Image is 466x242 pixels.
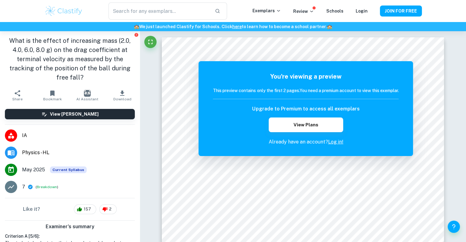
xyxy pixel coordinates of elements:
a: Log in! [328,139,343,145]
p: 7 [22,183,25,191]
span: 🏫 [134,24,139,29]
span: 🏫 [327,24,332,29]
button: Bookmark [35,87,70,104]
span: Current Syllabus [50,166,87,173]
button: Help and Feedback [448,221,460,233]
span: AI Assistant [76,97,98,101]
div: This exemplar is based on the current syllabus. Feel free to refer to it for inspiration/ideas wh... [50,166,87,173]
span: ( ) [36,184,58,190]
h5: You're viewing a preview [213,72,399,81]
span: 2 [106,206,115,212]
span: Download [113,97,131,101]
h6: Like it? [23,206,40,213]
h6: Criterion A [ 5 / 6 ]: [5,233,135,240]
h6: We just launched Clastify for Schools. Click to learn how to become a school partner. [1,23,465,30]
img: AI Assistant [84,90,91,97]
p: Exemplars [252,7,281,14]
p: Review [293,8,314,15]
a: here [232,24,242,29]
h1: What is the effect of increasing mass (2.0, 4.0, 6.0, 8.0 g) on the drag coefficient at terminal ... [5,36,135,82]
h6: Upgrade to Premium to access all exemplars [252,105,359,113]
h6: This preview contains only the first 2 pages. You need a premium account to view this exemplar. [213,87,399,94]
img: Clastify logo [44,5,83,17]
span: IA [22,132,135,139]
a: Login [356,9,368,13]
span: Bookmark [43,97,62,101]
div: 2 [99,204,117,214]
div: 157 [74,204,96,214]
p: Already have an account? [213,138,399,146]
button: Download [105,87,140,104]
button: View [PERSON_NAME] [5,109,135,119]
button: View Plans [269,117,343,132]
button: AI Assistant [70,87,105,104]
span: 157 [80,206,94,212]
span: Physics - HL [22,149,135,156]
span: May 2025 [22,166,45,173]
button: Report issue [134,32,138,37]
input: Search for any exemplars... [108,2,210,20]
h6: View [PERSON_NAME] [50,111,99,117]
button: Breakdown [37,184,57,190]
a: Schools [326,9,343,13]
h6: Examiner's summary [2,223,137,230]
button: JOIN FOR FREE [380,6,422,17]
button: Fullscreen [144,36,157,48]
span: Share [12,97,23,101]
